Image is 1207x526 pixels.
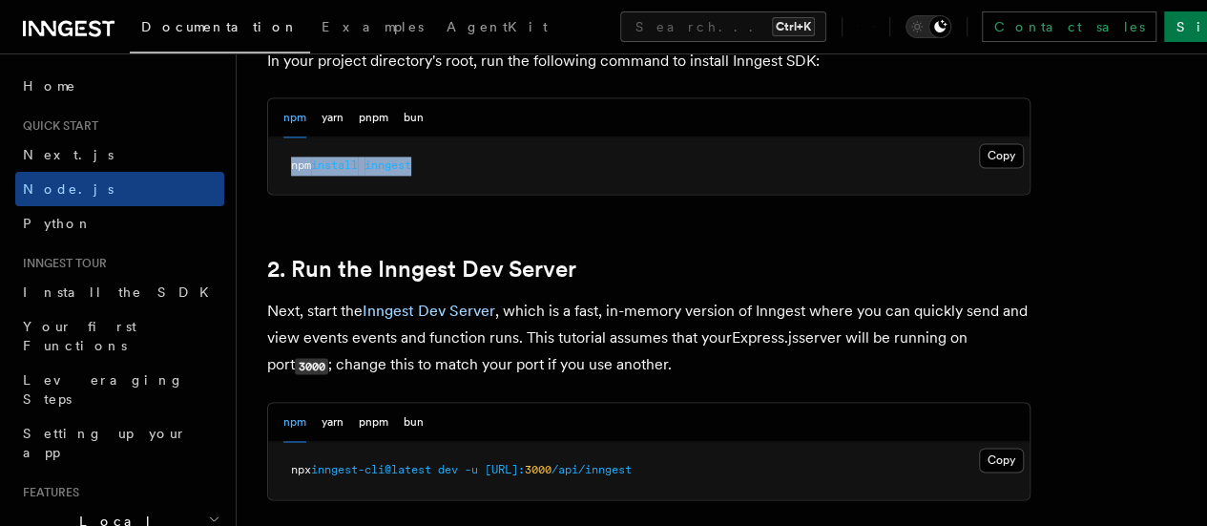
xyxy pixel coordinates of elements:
[291,158,311,172] span: npm
[295,358,328,374] code: 3000
[267,298,1030,379] p: Next, start the , which is a fast, in-memory version of Inngest where you can quickly send and vi...
[15,69,224,103] a: Home
[525,463,551,476] span: 3000
[310,6,435,52] a: Examples
[23,284,220,300] span: Install the SDK
[15,137,224,172] a: Next.js
[359,98,388,137] button: pnpm
[267,48,1030,74] p: In your project directory's root, run the following command to install Inngest SDK:
[979,448,1024,473] button: Copy
[620,11,826,42] button: Search...Ctrl+K
[465,463,478,476] span: -u
[291,463,311,476] span: npx
[141,19,299,34] span: Documentation
[15,485,79,500] span: Features
[311,158,358,172] span: install
[15,172,224,206] a: Node.js
[364,158,411,172] span: inngest
[23,181,114,197] span: Node.js
[404,98,424,137] button: bun
[23,372,184,407] span: Leveraging Steps
[15,309,224,363] a: Your first Functions
[435,6,559,52] a: AgentKit
[23,76,76,95] span: Home
[15,416,224,470] a: Setting up your app
[772,17,815,36] kbd: Ctrl+K
[311,463,431,476] span: inngest-cli@latest
[485,463,525,476] span: [URL]:
[15,118,98,134] span: Quick start
[905,15,951,38] button: Toggle dark mode
[363,302,495,320] a: Inngest Dev Server
[23,319,136,353] span: Your first Functions
[438,463,458,476] span: dev
[15,256,107,271] span: Inngest tour
[447,19,548,34] span: AgentKit
[359,403,388,442] button: pnpm
[322,19,424,34] span: Examples
[15,363,224,416] a: Leveraging Steps
[23,147,114,162] span: Next.js
[283,98,306,137] button: npm
[404,403,424,442] button: bun
[979,143,1024,168] button: Copy
[15,206,224,241] a: Python
[15,275,224,309] a: Install the SDK
[982,11,1156,42] a: Contact sales
[267,256,576,283] a: 2. Run the Inngest Dev Server
[283,403,306,442] button: npm
[322,403,343,442] button: yarn
[130,6,310,53] a: Documentation
[322,98,343,137] button: yarn
[23,426,187,460] span: Setting up your app
[23,216,93,231] span: Python
[551,463,632,476] span: /api/inngest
